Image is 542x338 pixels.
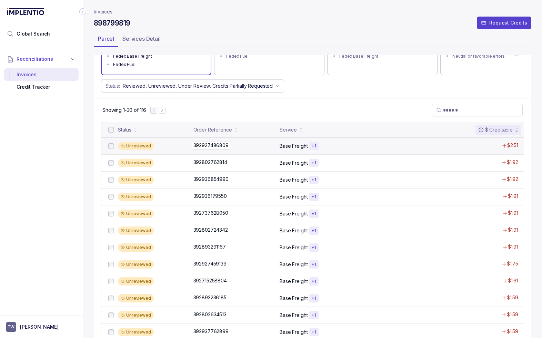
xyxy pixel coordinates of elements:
[193,126,232,133] div: Order Reference
[108,262,114,267] input: checkbox-checkbox
[118,176,154,184] div: Unreviewed
[79,8,87,16] div: Collapse Icon
[311,228,317,233] p: + 1
[108,211,114,216] input: checkbox-checkbox
[122,35,161,43] p: Services Detail
[280,329,308,336] p: Base Freight
[311,262,317,267] p: + 1
[94,8,112,15] nav: breadcrumb
[193,294,227,301] p: 392893236185
[507,311,518,318] p: $1.59
[94,33,118,47] li: Tab Parcel
[478,126,513,133] div: $ Creditable
[123,83,273,89] p: Reviewed, Unreviewed, Under Review, Credits Partially Requested
[193,159,227,166] p: 392802762814
[118,226,154,235] div: Unreviewed
[118,294,154,302] div: Unreviewed
[98,35,114,43] p: Parcel
[508,243,518,250] p: $1.91
[311,160,317,166] p: + 1
[489,19,527,26] p: Request Credits
[4,67,79,95] div: Reconciliations
[6,322,16,332] span: User initials
[4,51,79,67] button: Reconciliations
[311,329,317,335] p: + 1
[118,193,154,201] div: Unreviewed
[508,277,518,284] p: $1.61
[118,33,165,47] li: Tab Services Detail
[108,312,114,318] input: checkbox-checkbox
[20,323,59,330] p: [PERSON_NAME]
[108,194,114,200] input: checkbox-checkbox
[507,176,518,183] p: $1.92
[193,243,226,250] p: 392893291167
[226,53,317,60] div: Fedex Fuel
[118,126,131,133] div: Status
[118,311,154,319] div: Unreviewed
[311,177,317,183] p: + 1
[311,143,317,149] p: + 1
[94,18,130,28] h4: 898799819
[10,81,73,93] div: Credit Tracker
[108,160,114,166] input: checkbox-checkbox
[280,227,308,234] p: Base Freight
[280,126,297,133] div: Service
[108,329,114,335] input: checkbox-checkbox
[193,210,228,216] p: 392737628050
[94,33,531,47] ul: Tab Group
[108,143,114,149] input: checkbox-checkbox
[106,83,120,89] p: Status:
[280,312,308,319] p: Base Freight
[118,142,154,150] div: Unreviewed
[280,176,308,183] p: Base Freight
[311,312,317,318] p: + 1
[311,245,317,250] p: + 1
[118,328,154,336] div: Unreviewed
[280,210,308,217] p: Base Freight
[280,278,308,285] p: Base Freight
[113,53,203,60] div: Fedex Base Freight
[118,210,154,218] div: Unreviewed
[102,107,146,114] div: Remaining page entries
[108,296,114,301] input: checkbox-checkbox
[280,261,308,268] p: Base Freight
[280,295,308,302] p: Base Freight
[192,142,230,149] p: 392927486809
[17,30,50,37] span: Global Search
[507,294,518,301] p: $1.59
[507,328,518,335] p: $1.59
[17,56,53,62] span: Reconciliations
[280,160,308,166] p: Base Freight
[280,143,308,149] p: Base Freight
[6,322,77,332] button: User initials[PERSON_NAME]
[508,193,518,200] p: $1.91
[507,142,518,149] p: $2.51
[159,107,165,114] button: Next Page
[118,277,154,286] div: Unreviewed
[507,260,518,267] p: $1.75
[118,159,154,167] div: Unreviewed
[507,159,518,166] p: $1.92
[193,176,229,183] p: 392936854990
[108,279,114,284] input: checkbox-checkbox
[477,17,531,29] button: Request Credits
[193,277,227,284] p: 392715258804
[108,245,114,250] input: checkbox-checkbox
[193,311,227,318] p: 392802634513
[193,193,227,200] p: 392936179550
[118,243,154,252] div: Unreviewed
[94,8,112,15] a: Invoices
[280,244,308,251] p: Base Freight
[280,193,308,200] p: Base Freight
[108,127,114,133] input: checkbox-checkbox
[10,68,73,81] div: Invoices
[508,210,518,216] p: $1.91
[102,107,146,114] p: Showing 1-30 of 116
[311,296,317,301] p: + 1
[311,279,317,284] p: + 1
[193,260,227,267] p: 392927459139
[118,260,154,269] div: Unreviewed
[193,226,228,233] p: 392802724342
[311,194,317,200] p: + 1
